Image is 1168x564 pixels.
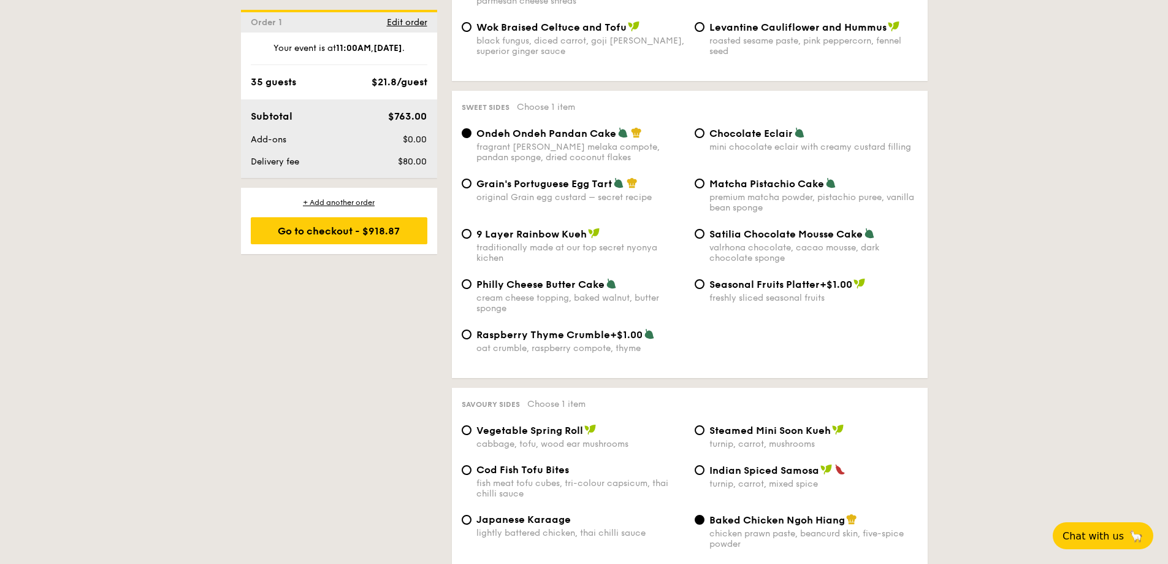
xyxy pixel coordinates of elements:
span: Delivery fee [251,156,299,167]
div: fish meat tofu cubes, tri-colour capsicum, thai chilli sauce [476,478,685,499]
span: Choose 1 item [517,102,575,112]
input: Grain's Portuguese Egg Tartoriginal Grain egg custard – secret recipe [462,179,471,188]
span: Baked Chicken Ngoh Hiang [709,514,845,526]
span: Indian Spiced Samosa [709,465,819,476]
input: Chocolate Eclairmini chocolate eclair with creamy custard filling [695,128,704,138]
img: icon-vegetarian.fe4039eb.svg [606,278,617,289]
img: icon-vegetarian.fe4039eb.svg [864,228,875,239]
span: Grain's Portuguese Egg Tart [476,178,612,190]
div: black fungus, diced carrot, goji [PERSON_NAME], superior ginger sauce [476,36,685,56]
input: Baked Chicken Ngoh Hiangchicken prawn paste, beancurd skin, five-spice powder [695,515,704,525]
img: icon-vegetarian.fe4039eb.svg [825,177,836,188]
span: Subtotal [251,110,292,122]
input: Seasonal Fruits Platter+$1.00freshly sliced seasonal fruits [695,279,704,289]
span: Choose 1 item [527,399,586,409]
strong: [DATE] [373,43,402,53]
span: Ondeh Ondeh Pandan Cake [476,128,616,139]
span: Chocolate Eclair [709,128,793,139]
span: Edit order [387,17,427,28]
div: lightly battered chicken, thai chilli sauce [476,528,685,538]
strong: 11:00AM [336,43,371,53]
img: icon-vegetarian.fe4039eb.svg [613,177,624,188]
button: Chat with us🦙 [1053,522,1153,549]
img: icon-vegan.f8ff3823.svg [584,424,597,435]
span: Satilia Chocolate Mousse Cake [709,228,863,240]
div: fragrant [PERSON_NAME] melaka compote, pandan sponge, dried coconut flakes [476,142,685,163]
span: +$1.00 [820,279,852,290]
span: Levantine Cauliflower and Hummus [709,21,887,33]
div: original Grain egg custard – secret recipe [476,192,685,203]
span: Philly Cheese Butter Cake [476,279,605,290]
div: freshly sliced seasonal fruits [709,293,918,303]
img: icon-vegan.f8ff3823.svg [888,21,900,32]
span: Sweet sides [462,103,510,112]
div: + Add another order [251,198,427,207]
input: Philly Cheese Butter Cakecream cheese topping, baked walnut, butter sponge [462,279,471,289]
span: $80.00 [398,156,427,167]
div: mini chocolate eclair with creamy custard filling [709,142,918,152]
div: premium matcha powder, pistachio puree, vanilla bean sponge [709,192,918,213]
img: icon-chef-hat.a58ddaea.svg [631,127,642,138]
img: icon-vegan.f8ff3823.svg [853,278,866,289]
div: cream cheese topping, baked walnut, butter sponge [476,293,685,314]
input: Levantine Cauliflower and Hummusroasted sesame paste, pink peppercorn, fennel seed [695,22,704,32]
input: Ondeh Ondeh Pandan Cakefragrant [PERSON_NAME] melaka compote, pandan sponge, dried coconut flakes [462,128,471,138]
input: Wok Braised Celtuce and Tofublack fungus, diced carrot, goji [PERSON_NAME], superior ginger sauce [462,22,471,32]
input: Japanese Karaagelightly battered chicken, thai chilli sauce [462,515,471,525]
img: icon-chef-hat.a58ddaea.svg [846,514,857,525]
input: 9 Layer Rainbow Kuehtraditionally made at our top secret nyonya kichen [462,229,471,239]
div: traditionally made at our top secret nyonya kichen [476,242,685,263]
div: chicken prawn paste, beancurd skin, five-spice powder [709,528,918,549]
span: Chat with us [1063,530,1124,542]
span: Add-ons [251,134,286,145]
span: Savoury sides [462,400,520,409]
img: icon-vegan.f8ff3823.svg [820,464,833,475]
input: Vegetable Spring Rollcabbage, tofu, wood ear mushrooms [462,425,471,435]
div: 35 guests [251,75,296,90]
span: Wok Braised Celtuce and Tofu [476,21,627,33]
img: icon-vegetarian.fe4039eb.svg [617,127,628,138]
img: icon-chef-hat.a58ddaea.svg [627,177,638,188]
span: Order 1 [251,17,287,28]
span: Matcha Pistachio Cake [709,178,824,190]
span: $763.00 [388,110,427,122]
div: cabbage, tofu, wood ear mushrooms [476,439,685,449]
div: valrhona chocolate, cacao mousse, dark chocolate sponge [709,242,918,263]
span: $0.00 [403,134,427,145]
input: Satilia Chocolate Mousse Cakevalrhona chocolate, cacao mousse, dark chocolate sponge [695,229,704,239]
img: icon-vegetarian.fe4039eb.svg [644,328,655,339]
span: 9 Layer Rainbow Kueh [476,228,587,240]
div: turnip, carrot, mushrooms [709,439,918,449]
span: Japanese Karaage [476,514,571,525]
img: icon-vegan.f8ff3823.svg [832,424,844,435]
img: icon-vegan.f8ff3823.svg [628,21,640,32]
img: icon-vegetarian.fe4039eb.svg [794,127,805,138]
span: Cod Fish Tofu Bites [476,464,569,476]
div: Your event is at , . [251,42,427,65]
span: Vegetable Spring Roll [476,425,583,436]
input: Raspberry Thyme Crumble+$1.00oat crumble, raspberry compote, thyme [462,330,471,339]
div: Go to checkout - $918.87 [251,217,427,244]
div: roasted sesame paste, pink peppercorn, fennel seed [709,36,918,56]
span: Seasonal Fruits Platter [709,279,820,290]
span: 🦙 [1129,529,1143,543]
div: oat crumble, raspberry compote, thyme [476,343,685,353]
span: Raspberry Thyme Crumble [476,329,610,341]
input: Steamed Mini Soon Kuehturnip, carrot, mushrooms [695,425,704,435]
input: Cod Fish Tofu Bitesfish meat tofu cubes, tri-colour capsicum, thai chilli sauce [462,465,471,475]
div: $21.8/guest [372,75,427,90]
img: icon-spicy.37a8142b.svg [834,464,845,475]
div: turnip, carrot, mixed spice [709,479,918,489]
input: Indian Spiced Samosaturnip, carrot, mixed spice [695,465,704,475]
span: +$1.00 [610,329,643,341]
img: icon-vegan.f8ff3823.svg [588,228,600,239]
input: Matcha Pistachio Cakepremium matcha powder, pistachio puree, vanilla bean sponge [695,179,704,188]
span: Steamed Mini Soon Kueh [709,425,831,436]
